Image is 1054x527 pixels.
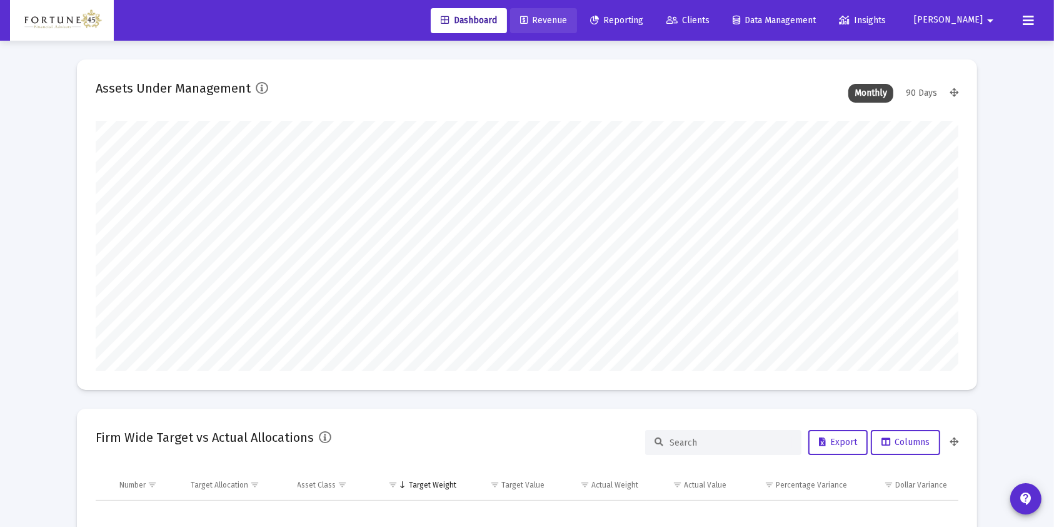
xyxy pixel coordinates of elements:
[465,470,553,500] td: Column Target Value
[191,480,248,490] div: Target Allocation
[96,78,251,98] h2: Assets Under Management
[884,480,893,489] span: Show filter options for column 'Dollar Variance'
[735,470,855,500] td: Column Percentage Variance
[490,480,499,489] span: Show filter options for column 'Target Value'
[765,480,774,489] span: Show filter options for column 'Percentage Variance'
[182,470,289,500] td: Column Target Allocation
[900,84,943,103] div: 90 Days
[19,8,104,33] img: Dashboard
[441,15,497,26] span: Dashboard
[111,470,182,500] td: Column Number
[580,480,590,489] span: Show filter options for column 'Actual Weight'
[510,8,577,33] a: Revenue
[119,480,146,490] div: Number
[914,15,983,26] span: [PERSON_NAME]
[895,480,947,490] div: Dollar Variance
[673,480,682,489] span: Show filter options for column 'Actual Value'
[776,480,847,490] div: Percentage Variance
[856,470,958,500] td: Column Dollar Variance
[388,480,398,489] span: Show filter options for column 'Target Weight'
[431,8,507,33] a: Dashboard
[881,437,930,448] span: Columns
[409,480,456,490] div: Target Weight
[298,480,336,490] div: Asset Class
[733,15,816,26] span: Data Management
[580,8,653,33] a: Reporting
[670,437,792,448] input: Search
[371,470,465,500] td: Column Target Weight
[501,480,545,490] div: Target Value
[839,15,886,26] span: Insights
[848,84,893,103] div: Monthly
[96,427,314,448] h2: Firm Wide Target vs Actual Allocations
[983,8,998,33] mat-icon: arrow_drop_down
[829,8,896,33] a: Insights
[591,480,638,490] div: Actual Weight
[250,480,259,489] span: Show filter options for column 'Target Allocation'
[871,430,940,455] button: Columns
[590,15,643,26] span: Reporting
[338,480,348,489] span: Show filter options for column 'Asset Class'
[553,470,647,500] td: Column Actual Weight
[148,480,157,489] span: Show filter options for column 'Number'
[1018,491,1033,506] mat-icon: contact_support
[656,8,720,33] a: Clients
[666,15,710,26] span: Clients
[520,15,567,26] span: Revenue
[723,8,826,33] a: Data Management
[819,437,857,448] span: Export
[808,430,868,455] button: Export
[289,470,372,500] td: Column Asset Class
[684,480,726,490] div: Actual Value
[647,470,735,500] td: Column Actual Value
[899,8,1013,33] button: [PERSON_NAME]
